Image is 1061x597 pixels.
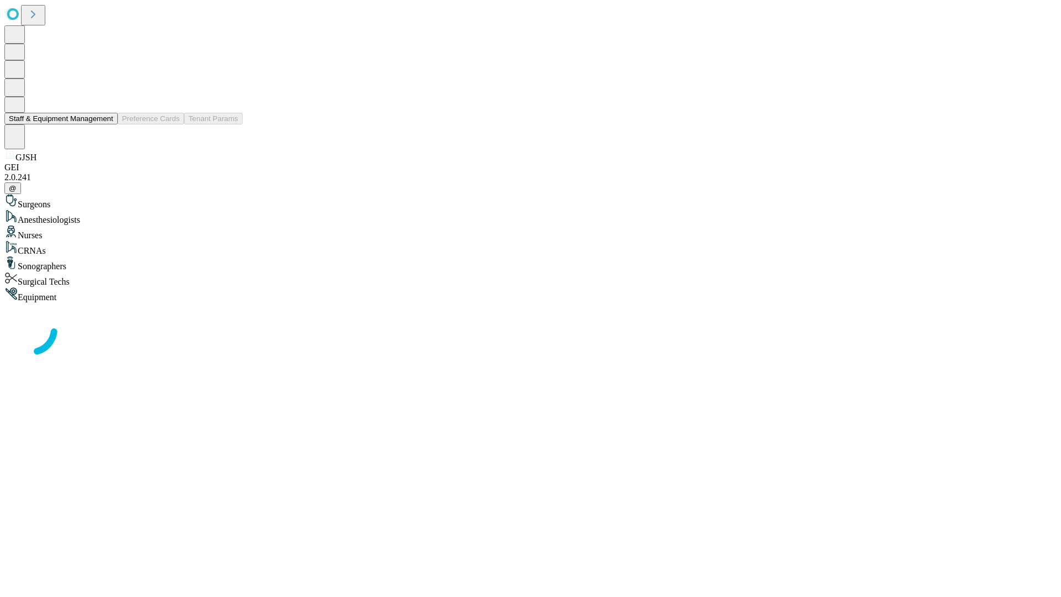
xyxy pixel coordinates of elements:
[184,113,243,124] button: Tenant Params
[15,153,36,162] span: GJSH
[4,210,1057,225] div: Anesthesiologists
[4,256,1057,271] div: Sonographers
[4,182,21,194] button: @
[4,240,1057,256] div: CRNAs
[4,163,1057,172] div: GEI
[4,225,1057,240] div: Nurses
[4,113,118,124] button: Staff & Equipment Management
[9,184,17,192] span: @
[118,113,184,124] button: Preference Cards
[4,194,1057,210] div: Surgeons
[4,287,1057,302] div: Equipment
[4,172,1057,182] div: 2.0.241
[4,271,1057,287] div: Surgical Techs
